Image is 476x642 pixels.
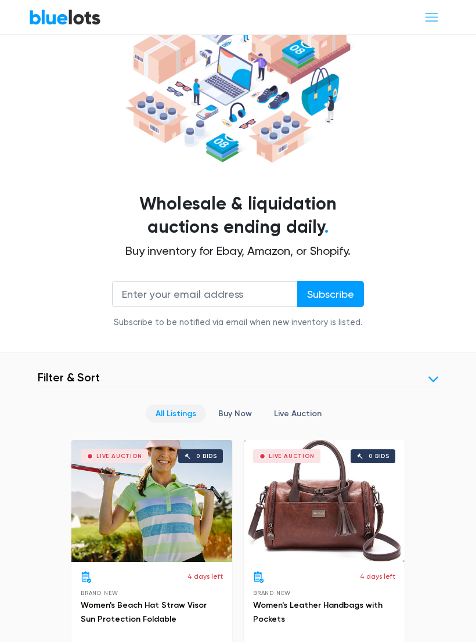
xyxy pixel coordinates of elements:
[196,453,217,459] div: 0 bids
[38,370,100,384] h3: Filter & Sort
[369,453,390,459] div: 0 bids
[360,571,395,582] p: 4 days left
[187,571,223,582] p: 4 days left
[81,600,207,624] a: Women's Beach Hat Straw Visor Sun Protection Foldable
[38,244,438,258] h2: Buy inventory for Ebay, Amazon, or Shopify.
[38,193,438,239] h1: Wholesale & liquidation auctions ending daily
[29,9,101,26] a: BlueLots
[253,600,383,624] a: Women's Leather Handbags with Pockets
[244,440,405,562] a: Live Auction 0 bids
[208,405,262,423] a: Buy Now
[112,281,298,307] input: Enter your email address
[269,453,315,459] div: Live Auction
[416,6,447,28] button: Toggle navigation
[264,405,331,423] a: Live Auction
[324,217,329,237] span: .
[297,281,364,307] input: Subscribe
[112,316,364,329] div: Subscribe to be notified via email when new inventory is listed.
[146,405,206,423] a: All Listings
[81,590,118,596] span: Brand New
[96,453,142,459] div: Live Auction
[253,590,291,596] span: Brand New
[71,440,232,562] a: Live Auction 0 bids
